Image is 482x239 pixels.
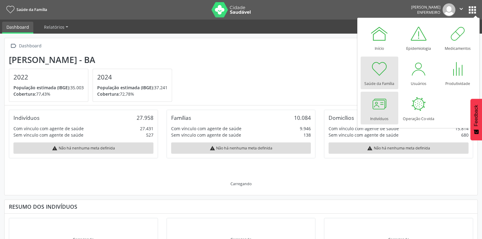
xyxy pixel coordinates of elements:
[411,5,440,10] div: [PERSON_NAME]
[9,203,473,210] div: Resumo dos indivíduos
[300,125,311,132] div: 9.946
[171,125,241,132] div: Com vínculo com agente de saúde
[171,142,311,154] div: Não há nenhuma meta definida
[13,73,84,81] h4: 2022
[458,6,465,12] i: 
[329,132,399,138] div: Sem vínculo com agente de saúde
[137,114,153,121] div: 27.958
[2,22,33,34] a: Dashboard
[455,3,467,16] button: 
[140,125,153,132] div: 27.431
[13,142,153,154] div: Não há nenhuma meta definida
[13,85,70,90] span: População estimada (IBGE):
[9,42,42,50] a:  Dashboard
[470,99,482,140] button: Feedback - Mostrar pesquisa
[146,132,153,138] div: 527
[455,125,469,132] div: 15.814
[210,145,215,151] i: warning
[13,91,84,97] p: 77,43%
[9,42,18,50] i: 
[9,55,176,65] div: [PERSON_NAME] - BA
[97,91,167,97] p: 72,78%
[13,114,39,121] div: Indivíduos
[361,57,398,89] a: Saúde da Família
[13,132,83,138] div: Sem vínculo com agente de saúde
[294,114,311,121] div: 10.084
[443,3,455,16] img: img
[304,132,311,138] div: 138
[13,91,36,97] span: Cobertura:
[97,91,120,97] span: Cobertura:
[417,10,440,15] span: Enfermeiro
[97,85,154,90] span: População estimada (IBGE):
[230,181,252,186] div: Carregando
[467,5,478,15] button: apps
[361,92,398,124] a: Indivíduos
[329,125,399,132] div: Com vínculo com agente de saúde
[52,145,57,151] i: warning
[4,5,47,15] a: Saúde da Família
[17,7,47,12] span: Saúde da Família
[461,132,469,138] div: 680
[400,57,437,89] a: Usuários
[13,125,84,132] div: Com vínculo com agente de saúde
[13,84,84,91] p: 35.003
[97,73,167,81] h4: 2024
[18,42,42,50] div: Dashboard
[439,57,476,89] a: Produtividade
[367,145,373,151] i: warning
[400,92,437,124] a: Operação Co-vida
[97,84,167,91] p: 37.241
[361,21,398,54] a: Início
[400,21,437,54] a: Epidemiologia
[329,114,354,121] div: Domicílios
[473,105,479,126] span: Feedback
[171,132,241,138] div: Sem vínculo com agente de saúde
[171,114,191,121] div: Famílias
[40,22,72,32] a: Relatórios
[439,21,476,54] a: Medicamentos
[44,24,64,30] span: Relatórios
[329,142,469,154] div: Não há nenhuma meta definida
